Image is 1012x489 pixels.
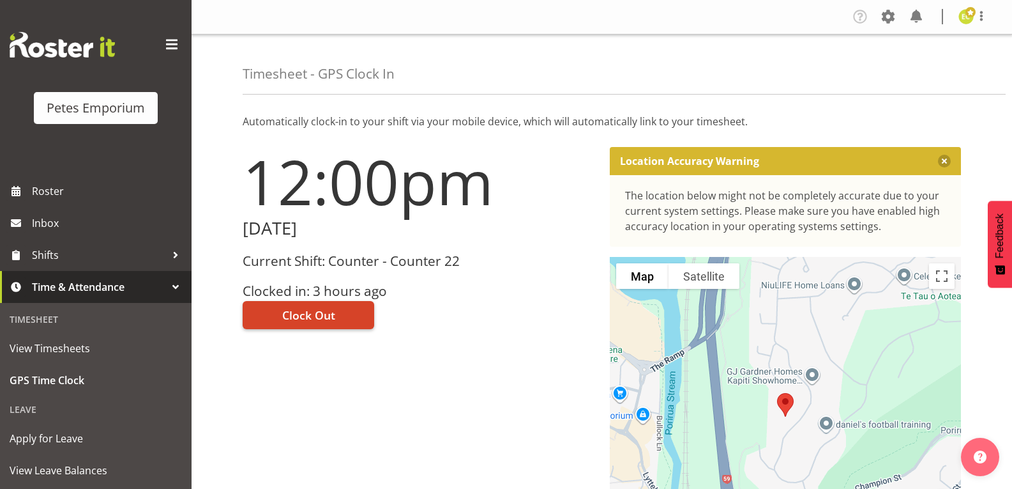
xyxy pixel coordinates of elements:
span: Roster [32,182,185,201]
div: Petes Emporium [47,98,145,118]
a: View Leave Balances [3,454,188,486]
div: The location below might not be completely accurate due to your current system settings. Please m... [625,188,946,234]
p: Location Accuracy Warning [620,155,759,167]
div: Leave [3,396,188,423]
img: help-xxl-2.png [974,451,986,463]
span: View Leave Balances [10,461,182,480]
div: Timesheet [3,306,188,332]
img: emma-croft7499.jpg [958,9,974,24]
h2: [DATE] [243,219,594,238]
span: Time & Attendance [32,277,166,297]
button: Show street map [616,263,668,289]
h1: 12:00pm [243,147,594,216]
span: Shifts [32,245,166,265]
span: Inbox [32,213,185,233]
h3: Clocked in: 3 hours ago [243,284,594,299]
span: Clock Out [282,307,335,323]
span: Apply for Leave [10,429,182,448]
a: Apply for Leave [3,423,188,454]
h3: Current Shift: Counter - Counter 22 [243,254,594,268]
button: Toggle fullscreen view [929,263,955,289]
span: GPS Time Clock [10,371,182,390]
span: Feedback [994,213,1006,258]
button: Close message [938,155,951,167]
button: Show satellite imagery [668,263,739,289]
span: View Timesheets [10,339,182,358]
a: View Timesheets [3,332,188,364]
p: Automatically clock-in to your shift via your mobile device, which will automatically link to you... [243,114,961,129]
button: Clock Out [243,301,374,329]
button: Feedback - Show survey [988,201,1012,288]
a: GPS Time Clock [3,364,188,396]
h4: Timesheet - GPS Clock In [243,66,395,81]
img: Rosterit website logo [10,32,115,58]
